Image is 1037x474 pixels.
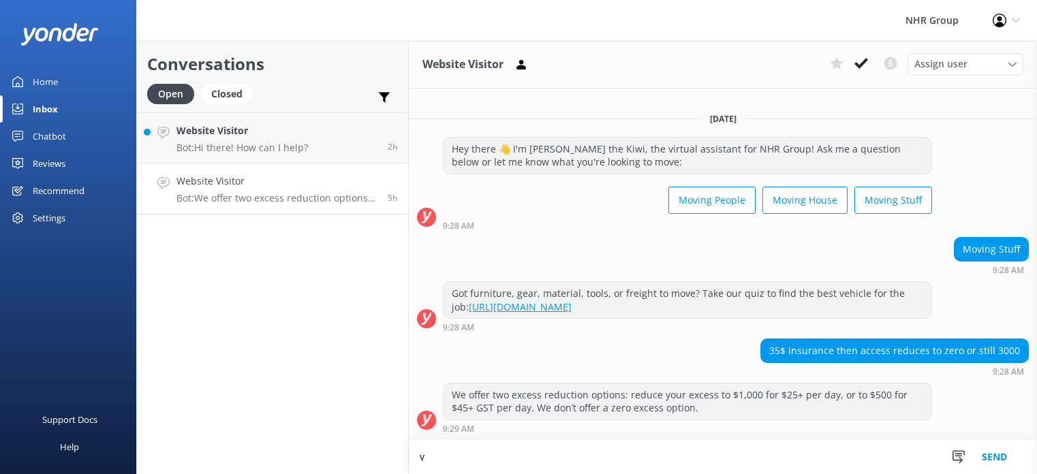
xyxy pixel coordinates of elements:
div: 35$ insurance then access reduces to zero or still 3000 [761,339,1028,362]
div: Oct 02 2025 09:29am (UTC +13:00) Pacific/Auckland [443,424,932,433]
div: Got furniture, gear, material, tools, or freight to move? Take our quiz to find the best vehicle ... [444,282,931,318]
button: Moving House [762,187,848,214]
div: Hey there 👋 I'm [PERSON_NAME] the Kiwi, the virtual assistant for NHR Group! Ask me a question be... [444,138,931,174]
div: Moving Stuff [955,238,1028,261]
strong: 9:28 AM [443,323,474,332]
div: Closed [201,84,253,104]
strong: 9:28 AM [443,222,474,230]
h4: Website Visitor [176,123,308,138]
a: [URL][DOMAIN_NAME] [469,300,572,313]
button: Moving People [668,187,756,214]
span: [DATE] [702,113,745,125]
button: Send [969,440,1020,474]
a: Open [147,86,201,101]
span: Oct 02 2025 12:37pm (UTC +13:00) Pacific/Auckland [388,141,398,153]
a: Website VisitorBot:Hi there! How can I help?2h [137,112,408,163]
div: Oct 02 2025 09:28am (UTC +13:00) Pacific/Auckland [954,265,1029,274]
div: Chatbot [33,123,66,150]
div: Recommend [33,177,84,204]
div: Oct 02 2025 09:28am (UTC +13:00) Pacific/Auckland [760,366,1029,376]
div: Settings [33,204,65,232]
h2: Conversations [147,51,398,77]
a: Closed [201,86,260,101]
textarea: v [409,440,1037,474]
div: Oct 02 2025 09:28am (UTC +13:00) Pacific/Auckland [443,221,932,230]
strong: 9:28 AM [993,368,1024,376]
div: Reviews [33,150,65,177]
div: We offer two excess reduction options: reduce your excess to $1,000 for $25+ per day, or to $500 ... [444,383,931,420]
a: Website VisitorBot:We offer two excess reduction options: reduce your excess to $1,000 for $25+ p... [137,163,408,215]
div: Open [147,84,194,104]
strong: 9:28 AM [993,266,1024,274]
h4: Website Visitor [176,174,377,189]
div: Assign User [908,53,1023,75]
div: Inbox [33,95,58,123]
div: Oct 02 2025 09:28am (UTC +13:00) Pacific/Auckland [443,322,932,332]
strong: 9:29 AM [443,425,474,433]
h3: Website Visitor [422,56,504,74]
div: Home [33,68,58,95]
img: yonder-white-logo.png [20,23,99,46]
button: Moving Stuff [854,187,932,214]
span: Assign user [914,57,968,72]
div: Help [60,433,79,460]
span: Oct 02 2025 09:28am (UTC +13:00) Pacific/Auckland [388,192,398,204]
p: Bot: Hi there! How can I help? [176,142,308,154]
p: Bot: We offer two excess reduction options: reduce your excess to $1,000 for $25+ per day, or to ... [176,192,377,204]
div: Support Docs [42,406,97,433]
